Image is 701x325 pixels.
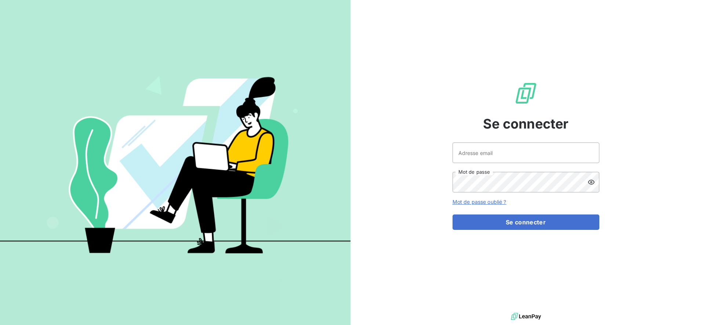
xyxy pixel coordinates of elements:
img: logo [511,311,541,322]
button: Se connecter [453,214,599,230]
img: Logo LeanPay [514,82,538,105]
input: placeholder [453,142,599,163]
span: Se connecter [483,114,569,134]
a: Mot de passe oublié ? [453,199,506,205]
